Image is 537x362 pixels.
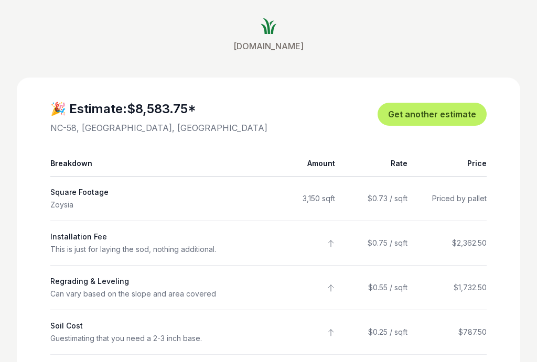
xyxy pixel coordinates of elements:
[50,200,262,210] div: Zoysia
[378,103,487,126] a: Get another estimate
[50,151,268,177] th: Breakdown
[50,187,262,198] div: Square Footage
[50,289,262,299] div: Can vary based on the slope and area covered
[50,244,262,255] div: This is just for laying the sod, nothing additional.
[50,122,378,134] p: NC-58, [GEOGRAPHIC_DATA], [GEOGRAPHIC_DATA]
[414,221,487,266] td: $2,362.50
[414,151,487,177] th: Price
[414,177,487,221] td: Priced by pallet
[50,232,262,242] div: Installation Fee
[341,266,414,310] td: $0.55 / sqft
[50,321,262,331] div: Soil Cost
[50,103,378,115] h1: 🎉 Estimate: $8,583.75 *
[233,41,304,51] a: [DOMAIN_NAME]
[414,266,487,310] td: $1,732.50
[268,151,341,177] th: Amount
[268,177,341,221] td: 3,150 sqft
[341,177,414,221] td: $0.73 / sqft
[50,276,262,287] div: Regrading & Leveling
[341,221,414,266] td: $0.75 / sqft
[341,151,414,177] th: Rate
[341,310,414,355] td: $0.25 / sqft
[414,310,487,355] td: $787.50
[50,333,262,344] div: Guestimating that you need a 2-3 inch base.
